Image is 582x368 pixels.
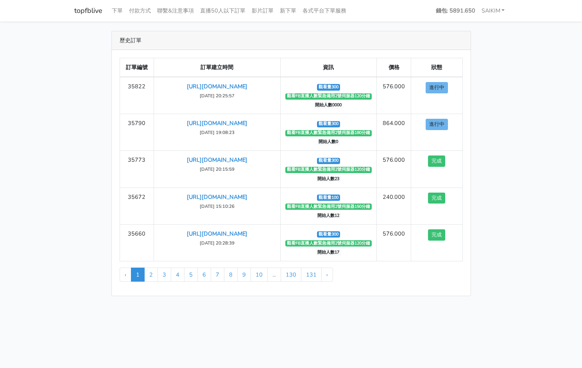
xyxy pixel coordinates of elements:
[184,268,198,282] a: 5
[316,213,341,219] span: 開始人數12
[377,224,411,261] td: 576.000
[171,268,184,282] a: 4
[316,249,341,255] span: 開始人數17
[426,82,448,93] button: 進行中
[426,119,448,130] button: 進行中
[280,58,377,77] th: 資訊
[187,156,247,164] a: [URL][DOMAIN_NAME]
[200,240,235,246] small: [DATE] 20:28:39
[433,3,478,18] a: 錢包: 5891.650
[224,268,238,282] a: 8
[109,3,126,18] a: 下單
[120,268,131,282] li: « Previous
[285,130,372,136] span: 觀看FB直播人數緊急備用2號伺服器180分鐘
[317,195,340,201] span: 觀看量100
[285,167,372,173] span: 觀看FB直播人數緊急備用2號伺服器120分鐘
[313,102,344,109] span: 開始人數0000
[131,268,145,282] span: 1
[74,3,102,18] a: topfblive
[120,151,154,188] td: 35773
[144,268,158,282] a: 2
[237,268,251,282] a: 9
[285,93,372,100] span: 觀看FB直播人數緊急備用2號伺服器120分鐘
[120,224,154,261] td: 35660
[377,77,411,114] td: 576.000
[428,155,445,167] button: 完成
[317,121,340,127] span: 觀看量300
[277,3,299,18] a: 新下單
[301,268,322,282] a: 131
[316,176,341,182] span: 開始人數23
[197,3,249,18] a: 直播50人以下訂單
[321,268,333,282] a: Next »
[200,93,235,99] small: [DATE] 20:25:57
[411,58,462,77] th: 狀態
[126,3,154,18] a: 付款方式
[200,166,235,172] small: [DATE] 20:15:59
[285,204,372,210] span: 觀看FB直播人數緊急備用2號伺服器150分鐘
[377,188,411,224] td: 240.000
[249,3,277,18] a: 影片訂單
[436,7,475,14] strong: 錢包: 5891.650
[428,229,445,241] button: 完成
[120,188,154,224] td: 35672
[154,3,197,18] a: 聯繫&注意事項
[187,230,247,238] a: [URL][DOMAIN_NAME]
[299,3,349,18] a: 各式平台下單服務
[200,129,235,136] small: [DATE] 19:08:23
[428,193,445,204] button: 完成
[120,58,154,77] th: 訂單編號
[200,203,235,209] small: [DATE] 15:10:26
[478,3,508,18] a: SAIKIM
[187,119,247,127] a: [URL][DOMAIN_NAME]
[197,268,211,282] a: 6
[251,268,268,282] a: 10
[317,139,340,145] span: 開始人數0
[281,268,301,282] a: 130
[112,31,471,50] div: 歷史訂單
[377,58,411,77] th: 價格
[158,268,171,282] a: 3
[154,58,280,77] th: 訂單建立時間
[317,158,340,164] span: 觀看量300
[317,231,340,238] span: 觀看量300
[377,151,411,188] td: 576.000
[317,84,340,90] span: 觀看量300
[120,77,154,114] td: 35822
[211,268,224,282] a: 7
[120,114,154,151] td: 35790
[187,82,247,90] a: [URL][DOMAIN_NAME]
[377,114,411,151] td: 864.000
[285,240,372,247] span: 觀看FB直播人數緊急備用2號伺服器120分鐘
[187,193,247,201] a: [URL][DOMAIN_NAME]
